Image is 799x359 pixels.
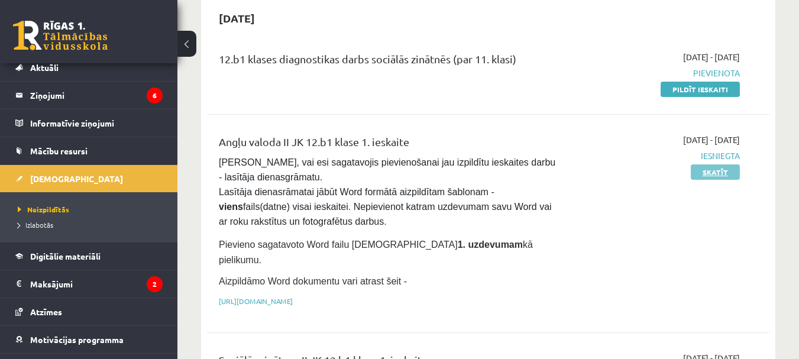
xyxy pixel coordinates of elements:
span: [DATE] - [DATE] [683,51,740,63]
a: Aktuāli [15,54,163,81]
span: Mācību resursi [30,145,88,156]
a: Izlabotās [18,219,166,230]
a: Skatīt [691,164,740,180]
a: Atzīmes [15,298,163,325]
span: [PERSON_NAME], vai esi sagatavojis pievienošanai jau izpildītu ieskaites darbu - lasītāja dienasg... [219,157,558,227]
span: Pievieno sagatavoto Word failu [DEMOGRAPHIC_DATA] kā pielikumu. [219,240,533,265]
a: Maksājumi2 [15,270,163,297]
i: 2 [147,276,163,292]
legend: Ziņojumi [30,82,163,109]
a: Ziņojumi6 [15,82,163,109]
legend: Informatīvie ziņojumi [30,109,163,137]
a: Rīgas 1. Tālmācības vidusskola [13,21,108,50]
span: [DEMOGRAPHIC_DATA] [30,173,123,184]
span: Aizpildāmo Word dokumentu vari atrast šeit - [219,276,407,286]
a: Informatīvie ziņojumi [15,109,163,137]
span: Aktuāli [30,62,59,73]
div: 12.b1 klases diagnostikas darbs sociālās zinātnēs (par 11. klasi) [219,51,560,73]
strong: viens [219,202,243,212]
legend: Maksājumi [30,270,163,297]
span: Motivācijas programma [30,334,124,345]
a: Pildīt ieskaiti [661,82,740,97]
a: Mācību resursi [15,137,163,164]
i: 6 [147,88,163,104]
div: Angļu valoda II JK 12.b1 klase 1. ieskaite [219,134,560,156]
strong: 1. uzdevumam [458,240,523,250]
a: [URL][DOMAIN_NAME] [219,296,293,306]
span: Neizpildītās [18,205,69,214]
h2: [DATE] [207,4,267,32]
span: Atzīmes [30,306,62,317]
span: Izlabotās [18,220,53,229]
span: [DATE] - [DATE] [683,134,740,146]
a: Neizpildītās [18,204,166,215]
a: Motivācijas programma [15,326,163,353]
span: Digitālie materiāli [30,251,101,261]
span: Iesniegta [578,150,740,162]
a: Digitālie materiāli [15,242,163,270]
a: [DEMOGRAPHIC_DATA] [15,165,163,192]
span: Pievienota [578,67,740,79]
